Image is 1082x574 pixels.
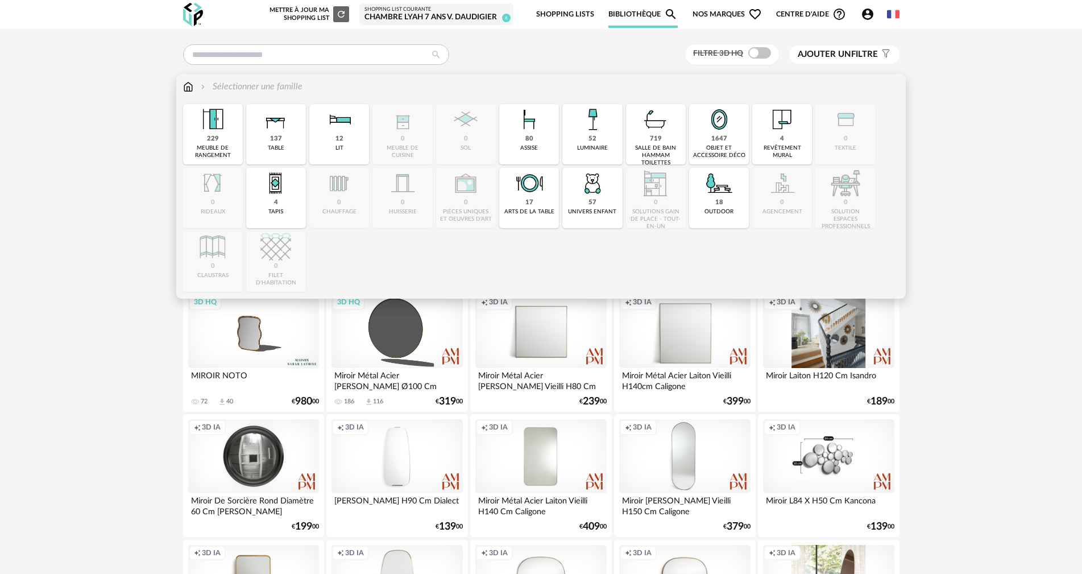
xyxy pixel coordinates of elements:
span: Account Circle icon [861,7,874,21]
a: Creation icon 3D IA Miroir De Sorcière Rond Diamètre 60 Cm [PERSON_NAME] €19900 [183,414,324,537]
span: 3D IA [777,423,795,432]
div: € 00 [292,398,319,406]
span: 3D IA [202,423,221,432]
div: Miroir Laiton H120 Cm Isandro [763,368,894,391]
div: 72 [201,398,208,406]
div: luminaire [577,144,608,152]
a: Creation icon 3D IA Miroir Laiton H120 Cm Isandro €18900 [758,289,899,412]
div: Miroir Métal Acier [PERSON_NAME] Vieilli H80 Cm Caligone [475,368,606,391]
div: 186 [344,398,354,406]
span: 409 [583,523,600,531]
span: Creation icon [769,298,776,307]
div: Miroir Métal Acier Laiton Vieilli H140 Cm Caligone [475,493,606,516]
span: 139 [870,523,888,531]
div: Sélectionner une famille [198,80,302,93]
span: Centre d'aideHelp Circle Outline icon [776,7,846,21]
div: 229 [207,135,219,143]
span: Account Circle icon [861,7,880,21]
span: 3D IA [489,298,508,307]
div: revêtement mural [756,144,809,159]
span: Creation icon [481,423,488,432]
span: Filtre 3D HQ [693,49,743,57]
div: 17 [525,199,533,207]
div: Mettre à jour ma Shopping List [267,6,349,22]
div: € 00 [579,398,607,406]
div: MIROIR NOTO [188,368,319,391]
div: 4 [274,199,278,207]
img: Outdoor.png [704,168,735,199]
div: 80 [525,135,533,143]
div: € 00 [723,398,751,406]
div: 52 [588,135,596,143]
div: tapis [268,208,283,216]
div: arts de la table [504,208,554,216]
span: 399 [727,398,744,406]
div: € 00 [867,523,894,531]
img: Papier%20peint.png [767,104,798,135]
div: € 00 [579,523,607,531]
span: 3D IA [345,423,364,432]
img: Salle%20de%20bain.png [640,104,671,135]
span: 319 [439,398,456,406]
a: BibliothèqueMagnify icon [608,1,678,28]
span: Download icon [218,398,226,406]
img: svg+xml;base64,PHN2ZyB3aWR0aD0iMTYiIGhlaWdodD0iMTYiIHZpZXdCb3g9IjAgMCAxNiAxNiIgZmlsbD0ibm9uZSIgeG... [198,80,208,93]
a: 3D HQ Miroir Métal Acier [PERSON_NAME] Ø100 Cm Caligone 186 Download icon 116 €31900 [326,289,467,412]
div: 3D HQ [189,295,222,309]
span: 3D IA [345,548,364,558]
span: 3D IA [633,298,652,307]
div: 137 [270,135,282,143]
img: Literie.png [324,104,355,135]
div: 12 [335,135,343,143]
a: Shopping Lists [536,1,594,28]
img: OXP [183,3,203,26]
img: Assise.png [514,104,545,135]
div: Miroir De Sorcière Rond Diamètre 60 Cm [PERSON_NAME] [188,493,319,516]
a: Shopping List courante CHAMBRE LYAH 7 ANS V. Daudigier 6 [364,6,508,23]
span: 139 [439,523,456,531]
img: fr [887,8,899,20]
span: 3D IA [777,548,795,558]
div: € 00 [436,523,463,531]
span: Creation icon [769,423,776,432]
span: 980 [295,398,312,406]
span: Creation icon [481,298,488,307]
span: 199 [295,523,312,531]
img: Luminaire.png [577,104,608,135]
span: filtre [798,49,878,60]
div: 1647 [711,135,727,143]
div: meuble de rangement [186,144,239,159]
span: Download icon [364,398,373,406]
a: Creation icon 3D IA Miroir Métal Acier Laiton Vieilli H140cm Caligone €39900 [614,289,755,412]
span: 6 [502,14,511,22]
div: CHAMBRE LYAH 7 ANS V. Daudigier [364,13,508,23]
a: Creation icon 3D IA [PERSON_NAME] H90 Cm Dialect €13900 [326,414,467,537]
span: 3D IA [633,548,652,558]
div: € 00 [436,398,463,406]
a: 3D HQ MIROIR NOTO 72 Download icon 40 €98000 [183,289,324,412]
img: UniversEnfant.png [577,168,608,199]
div: 57 [588,199,596,207]
button: Ajouter unfiltre Filter icon [789,46,899,64]
div: 3D HQ [332,295,365,309]
span: Refresh icon [336,11,346,17]
span: Creation icon [769,548,776,558]
span: Creation icon [337,548,344,558]
span: 3D IA [202,548,221,558]
span: Help Circle Outline icon [832,7,846,21]
div: Shopping List courante [364,6,508,13]
div: Miroir Métal Acier [PERSON_NAME] Ø100 Cm Caligone [331,368,462,391]
span: Creation icon [625,548,632,558]
div: Miroir L84 X H50 Cm Kancona [763,493,894,516]
span: Nos marques [693,1,762,28]
span: Creation icon [625,298,632,307]
div: 719 [650,135,662,143]
span: Creation icon [625,423,632,432]
div: 18 [715,199,723,207]
div: table [268,144,284,152]
a: Creation icon 3D IA Miroir [PERSON_NAME] Vieilli H150 Cm Caligone €37900 [614,414,755,537]
div: outdoor [704,208,733,216]
img: Table.png [260,104,291,135]
a: Creation icon 3D IA Miroir L84 X H50 Cm Kancona €13900 [758,414,899,537]
div: univers enfant [568,208,616,216]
